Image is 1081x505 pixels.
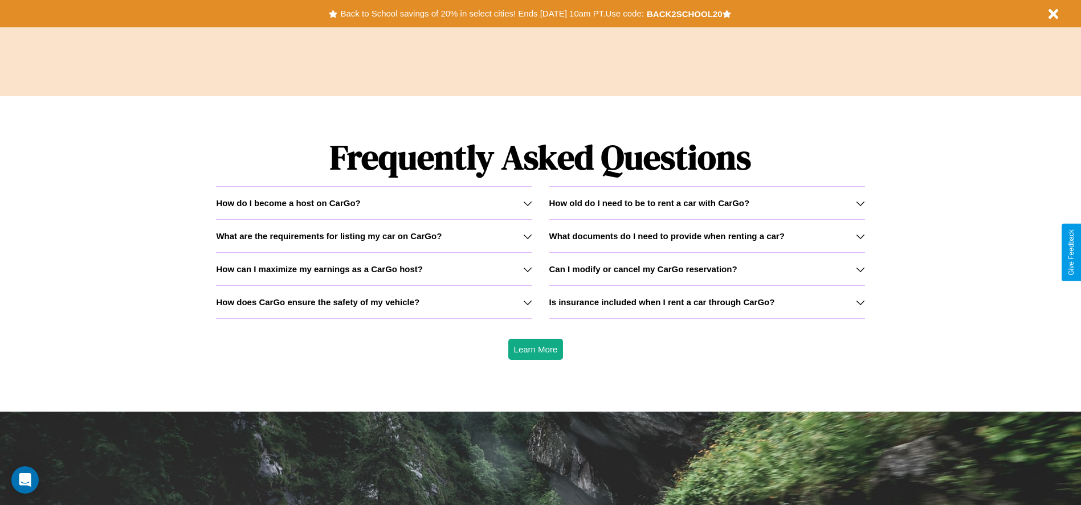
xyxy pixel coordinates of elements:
[1067,229,1075,276] div: Give Feedback
[216,297,419,307] h3: How does CarGo ensure the safety of my vehicle?
[337,6,646,22] button: Back to School savings of 20% in select cities! Ends [DATE] 10am PT.Use code:
[508,339,564,360] button: Learn More
[549,231,785,241] h3: What documents do I need to provide when renting a car?
[549,297,775,307] h3: Is insurance included when I rent a car through CarGo?
[549,198,750,208] h3: How old do I need to be to rent a car with CarGo?
[647,9,723,19] b: BACK2SCHOOL20
[216,264,423,274] h3: How can I maximize my earnings as a CarGo host?
[216,198,360,208] h3: How do I become a host on CarGo?
[549,264,737,274] h3: Can I modify or cancel my CarGo reservation?
[216,231,442,241] h3: What are the requirements for listing my car on CarGo?
[11,466,39,494] div: Open Intercom Messenger
[216,128,864,186] h1: Frequently Asked Questions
